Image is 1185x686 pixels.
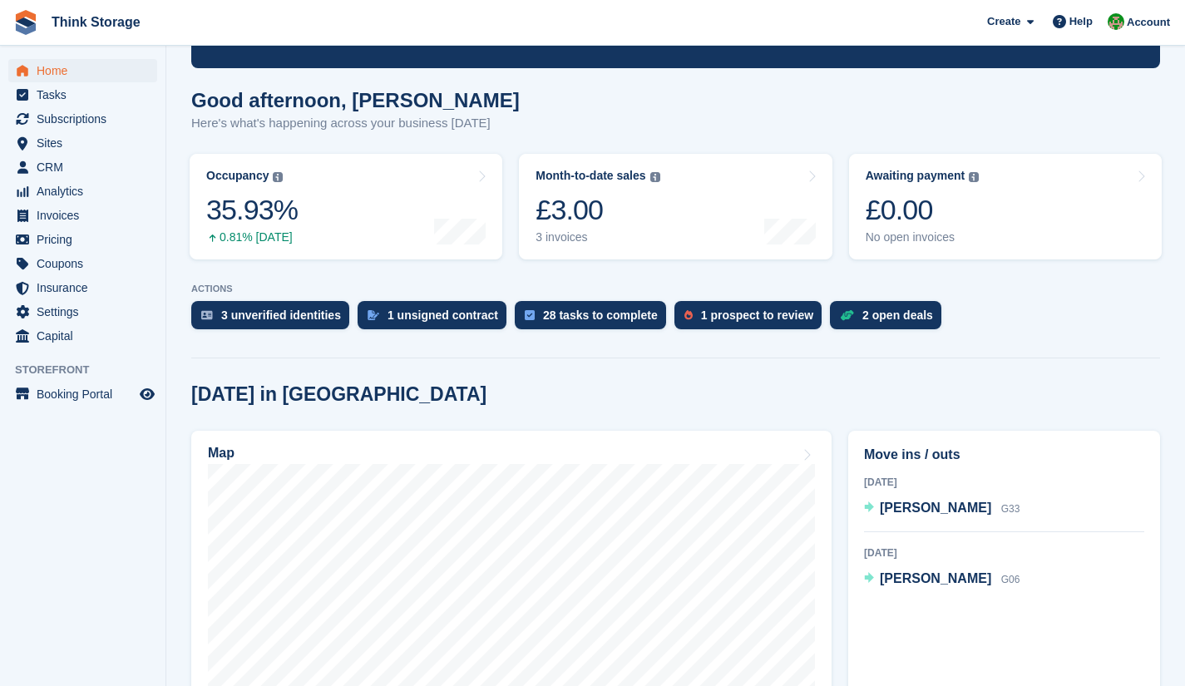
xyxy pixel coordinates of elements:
[221,308,341,322] div: 3 unverified identities
[866,230,980,244] div: No open invoices
[864,475,1144,490] div: [DATE]
[37,324,136,348] span: Capital
[880,571,991,585] span: [PERSON_NAME]
[8,204,157,227] a: menu
[45,8,147,36] a: Think Storage
[37,155,136,179] span: CRM
[8,155,157,179] a: menu
[650,172,660,182] img: icon-info-grey-7440780725fd019a000dd9b08b2336e03edf1995a4989e88bcd33f0948082b44.svg
[191,114,520,133] p: Here's what's happening across your business [DATE]
[388,308,498,322] div: 1 unsigned contract
[8,276,157,299] a: menu
[864,445,1144,465] h2: Move ins / outs
[137,384,157,404] a: Preview store
[13,10,38,35] img: stora-icon-8386f47178a22dfd0bd8f6a31ec36ba5ce8667c1dd55bd0f319d3a0aa187defe.svg
[8,300,157,323] a: menu
[8,131,157,155] a: menu
[840,309,854,321] img: deal-1b604bf984904fb50ccaf53a9ad4b4a5d6e5aea283cecdc64d6e3604feb123c2.svg
[849,154,1162,259] a: Awaiting payment £0.00 No open invoices
[864,498,1020,520] a: [PERSON_NAME] G33
[201,310,213,320] img: verify_identity-adf6edd0f0f0b5bbfe63781bf79b02c33cf7c696d77639b501bdc392416b5a36.svg
[37,83,136,106] span: Tasks
[273,172,283,182] img: icon-info-grey-7440780725fd019a000dd9b08b2336e03edf1995a4989e88bcd33f0948082b44.svg
[37,131,136,155] span: Sites
[862,308,933,322] div: 2 open deals
[8,59,157,82] a: menu
[37,300,136,323] span: Settings
[15,362,165,378] span: Storefront
[8,107,157,131] a: menu
[519,154,832,259] a: Month-to-date sales £3.00 3 invoices
[37,252,136,275] span: Coupons
[684,310,693,320] img: prospect-51fa495bee0391a8d652442698ab0144808aea92771e9ea1ae160a38d050c398.svg
[536,193,659,227] div: £3.00
[1001,503,1020,515] span: G33
[701,308,813,322] div: 1 prospect to review
[368,310,379,320] img: contract_signature_icon-13c848040528278c33f63329250d36e43548de30e8caae1d1a13099fd9432cc5.svg
[536,169,645,183] div: Month-to-date sales
[674,301,830,338] a: 1 prospect to review
[191,383,486,406] h2: [DATE] in [GEOGRAPHIC_DATA]
[191,284,1160,294] p: ACTIONS
[206,169,269,183] div: Occupancy
[8,324,157,348] a: menu
[8,382,157,406] a: menu
[37,204,136,227] span: Invoices
[8,252,157,275] a: menu
[206,193,298,227] div: 35.93%
[8,228,157,251] a: menu
[1001,574,1020,585] span: G06
[515,301,674,338] a: 28 tasks to complete
[37,276,136,299] span: Insurance
[37,59,136,82] span: Home
[969,172,979,182] img: icon-info-grey-7440780725fd019a000dd9b08b2336e03edf1995a4989e88bcd33f0948082b44.svg
[8,83,157,106] a: menu
[543,308,658,322] div: 28 tasks to complete
[37,228,136,251] span: Pricing
[536,230,659,244] div: 3 invoices
[8,180,157,203] a: menu
[987,13,1020,30] span: Create
[866,169,965,183] div: Awaiting payment
[1127,14,1170,31] span: Account
[206,230,298,244] div: 0.81% [DATE]
[525,310,535,320] img: task-75834270c22a3079a89374b754ae025e5fb1db73e45f91037f5363f120a921f8.svg
[191,301,358,338] a: 3 unverified identities
[880,501,991,515] span: [PERSON_NAME]
[191,89,520,111] h1: Good afternoon, [PERSON_NAME]
[358,301,515,338] a: 1 unsigned contract
[864,545,1144,560] div: [DATE]
[866,193,980,227] div: £0.00
[37,382,136,406] span: Booking Portal
[864,569,1020,590] a: [PERSON_NAME] G06
[1108,13,1124,30] img: Sarah Mackie
[830,301,950,338] a: 2 open deals
[37,107,136,131] span: Subscriptions
[37,180,136,203] span: Analytics
[1069,13,1093,30] span: Help
[190,154,502,259] a: Occupancy 35.93% 0.81% [DATE]
[208,446,235,461] h2: Map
